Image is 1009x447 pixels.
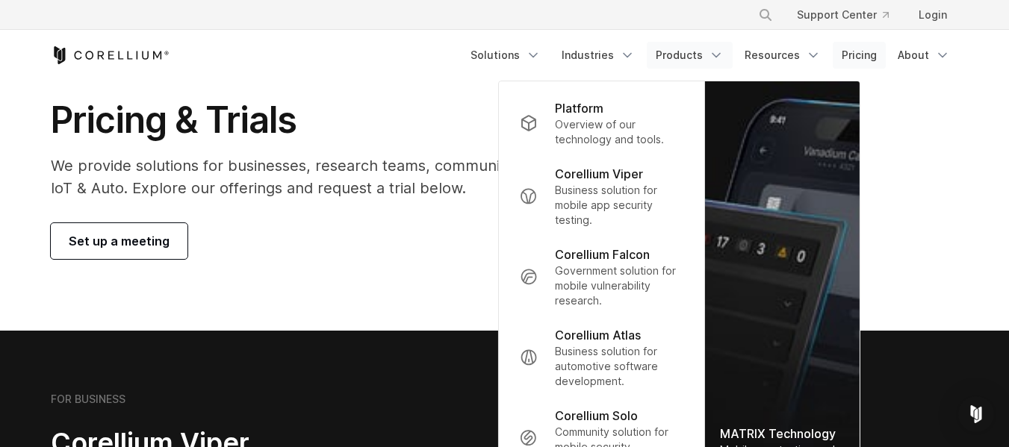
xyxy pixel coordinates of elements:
[51,154,646,199] p: We provide solutions for businesses, research teams, community individuals, and IoT & Auto. Explo...
[51,46,170,64] a: Corellium Home
[462,42,550,69] a: Solutions
[736,42,830,69] a: Resources
[889,42,959,69] a: About
[555,246,650,263] p: Corellium Falcon
[720,425,845,443] div: MATRIX Technology
[785,1,901,28] a: Support Center
[647,42,733,69] a: Products
[553,42,644,69] a: Industries
[555,263,683,308] p: Government solution for mobile vulnerability research.
[907,1,959,28] a: Login
[555,165,643,183] p: Corellium Viper
[555,99,603,117] p: Platform
[51,393,125,406] h6: FOR BUSINESS
[555,344,683,389] p: Business solution for automotive software development.
[555,326,641,344] p: Corellium Atlas
[555,183,683,228] p: Business solution for mobile app security testing.
[555,407,638,425] p: Corellium Solo
[507,90,695,156] a: Platform Overview of our technology and tools.
[462,42,959,69] div: Navigation Menu
[833,42,886,69] a: Pricing
[507,317,695,398] a: Corellium Atlas Business solution for automotive software development.
[752,1,779,28] button: Search
[507,237,695,317] a: Corellium Falcon Government solution for mobile vulnerability research.
[69,232,170,250] span: Set up a meeting
[740,1,959,28] div: Navigation Menu
[51,223,187,259] a: Set up a meeting
[51,98,646,143] h1: Pricing & Trials
[507,156,695,237] a: Corellium Viper Business solution for mobile app security testing.
[958,396,994,432] div: Open Intercom Messenger
[555,117,683,147] p: Overview of our technology and tools.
